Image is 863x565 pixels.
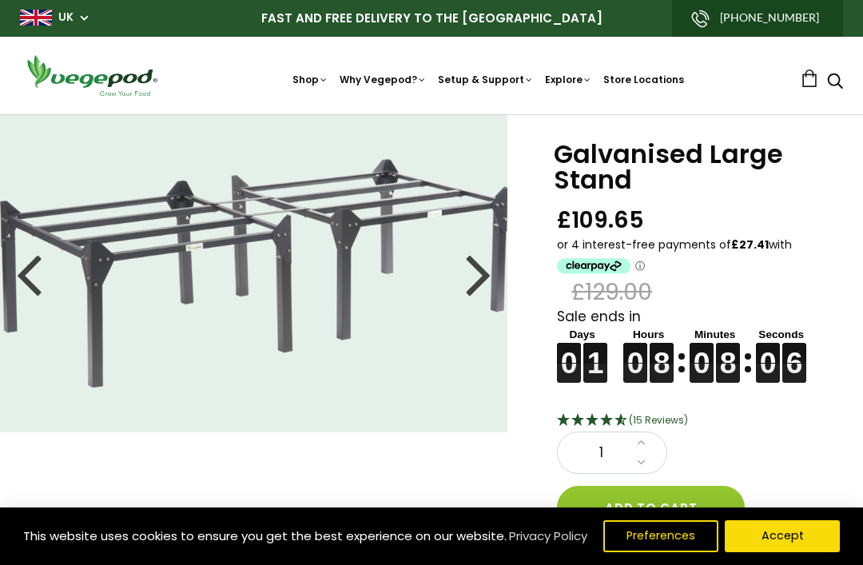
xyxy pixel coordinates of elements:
figure: 8 [650,343,674,363]
span: This website uses cookies to ensure you get the best experience on our website. [23,527,507,544]
figure: 8 [716,343,740,363]
a: Decrease quantity by 1 [632,452,650,473]
img: gb_large.png [20,10,52,26]
button: Add to cart [557,486,745,529]
a: Shop [292,73,328,86]
a: Setup & Support [438,73,534,86]
figure: 1 [583,343,607,363]
span: 4.67 Stars - 15 Reviews [629,413,688,427]
div: 4.67 Stars - 15 Reviews [557,411,823,432]
figure: 0 [756,343,780,363]
div: Sale ends in [557,307,823,384]
span: 1 [574,443,628,464]
img: Vegepod [20,53,164,98]
figure: 0 [623,343,647,363]
h1: Galvanised Large Stand [554,141,823,193]
span: £109.65 [557,205,644,235]
figure: 0 [690,343,714,363]
a: UK [58,10,74,26]
button: Accept [725,520,840,552]
figure: 0 [557,343,581,363]
a: Explore [545,73,592,86]
span: £129.00 [571,277,652,307]
a: Privacy Policy (opens in a new tab) [507,522,590,551]
button: Preferences [603,520,718,552]
a: Search [827,74,843,91]
a: Increase quantity by 1 [632,432,650,453]
a: Store Locations [603,73,684,86]
a: Why Vegepod? [340,73,427,86]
